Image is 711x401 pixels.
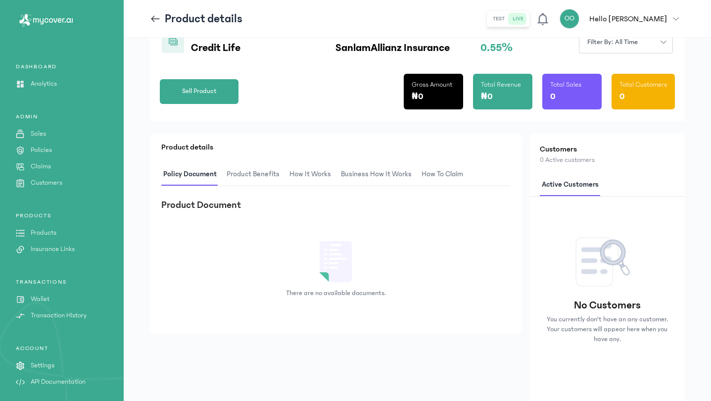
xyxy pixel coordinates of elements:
[509,13,527,25] button: live
[339,163,420,186] button: Business How It Works
[589,13,667,25] p: Hello [PERSON_NAME]
[161,163,219,186] span: Policy Document
[31,228,56,238] p: Products
[550,90,556,103] p: 0
[191,32,247,40] span: Credit Life Product
[619,80,667,90] p: Total Customers
[579,31,673,53] button: Filter by: all time
[489,13,509,25] button: test
[540,173,607,197] button: Active customers
[31,79,57,89] p: Analytics
[31,178,62,188] p: Customers
[480,42,513,54] p: 0.55%
[540,155,675,165] p: 0 Active customers
[420,163,465,186] span: How to claim
[225,163,282,186] span: Product Benefits
[540,173,601,197] span: Active customers
[31,377,86,387] p: API Documentation
[540,314,675,344] p: You currently don't have an any customer. Your customers will appear here when you have any.
[286,288,386,298] p: There are no available documents.
[335,32,359,40] span: Provider
[287,163,333,186] span: How It Works
[480,32,506,40] span: Premium
[560,9,579,29] div: OO
[31,360,54,371] p: Settings
[420,163,471,186] button: How to claim
[540,143,675,155] h2: Customers
[412,80,452,90] p: Gross Amount
[31,145,52,155] p: Policies
[31,129,46,139] p: Sales
[481,80,521,90] p: Total Revenue
[31,244,75,254] p: Insurance Links
[339,163,414,186] span: Business How It Works
[550,80,581,90] p: Total Sales
[574,299,641,312] p: No Customers
[161,198,241,212] h3: Product Document
[161,163,225,186] button: Policy Document
[335,42,450,54] p: SanlamAllianz Insurance
[31,294,49,304] p: Wallet
[161,141,511,153] p: Product details
[619,90,625,103] p: 0
[191,42,305,54] p: Credit Life
[481,90,493,103] p: ₦0
[165,11,242,27] p: Product details
[182,86,217,97] span: Sell Product
[31,310,87,321] p: Transaction History
[287,163,339,186] button: How It Works
[412,90,424,103] p: ₦0
[581,37,644,48] span: Filter by: all time
[225,163,287,186] button: Product Benefits
[31,161,51,172] p: Claims
[560,9,685,29] button: OOHello [PERSON_NAME]
[160,79,238,104] button: Sell Product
